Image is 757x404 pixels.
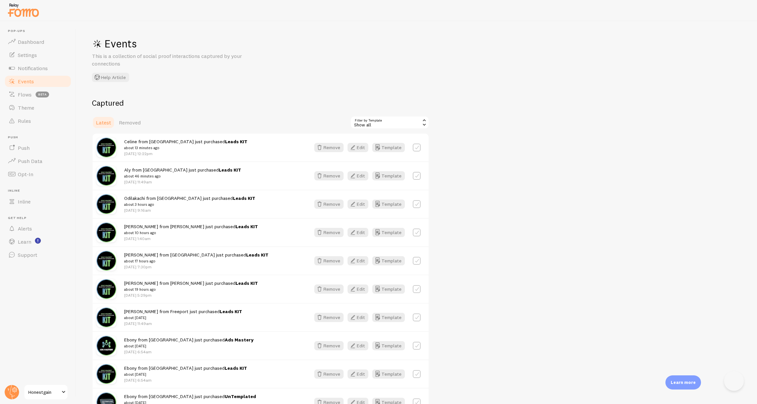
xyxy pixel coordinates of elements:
img: fomo-relay-logo-orange.svg [7,2,40,18]
p: [DATE] 6:54am [124,377,247,383]
a: Honestgain [24,384,68,400]
button: Edit [348,143,368,152]
a: Opt-In [4,168,72,181]
span: Push [18,145,30,151]
span: Odilakachi from [GEOGRAPHIC_DATA] just purchased [124,195,255,207]
button: Remove [314,256,344,265]
p: [DATE] 11:49am [124,179,241,185]
small: about 3 hours ago [124,202,255,207]
div: Learn more [665,375,701,390]
a: Rules [4,114,72,127]
a: Edit [348,143,372,152]
span: Dashboard [18,39,44,45]
span: Ebony from [GEOGRAPHIC_DATA] just purchased [124,365,247,377]
a: Leads KIT [225,365,247,371]
button: Template [372,369,405,379]
small: about 10 hours ago [124,230,258,236]
a: Inline [4,195,72,208]
span: Notifications [18,65,48,71]
h2: Captured [92,98,429,108]
p: [DATE] 6:54am [124,349,254,355]
a: Support [4,248,72,261]
button: Edit [348,228,368,237]
p: Learn more [671,379,696,386]
a: Leads KIT [246,252,268,258]
span: Push Data [18,158,42,164]
button: Edit [348,341,368,350]
a: Leads KIT [225,139,247,145]
span: Removed [119,119,141,126]
button: Template [372,313,405,322]
span: Celine from [GEOGRAPHIC_DATA] just purchased [124,139,247,151]
button: Edit [348,284,368,294]
span: [PERSON_NAME] from [PERSON_NAME] just purchased [124,224,258,236]
img: 9mZHSrDrQmyWCXHbPp9u [97,166,116,186]
span: Aly from [GEOGRAPHIC_DATA] just purchased [124,167,241,179]
button: Template [372,341,405,350]
a: Leads KIT [236,224,258,229]
a: Push [4,141,72,154]
small: about [DATE] [124,315,242,321]
a: Alerts [4,222,72,235]
span: beta [36,92,49,97]
img: 9mZHSrDrQmyWCXHbPp9u [97,138,116,157]
span: Latest [96,119,111,126]
span: [PERSON_NAME] from Freeport just purchased [124,309,242,321]
img: 9mZHSrDrQmyWCXHbPp9u [97,194,116,214]
a: Leads KIT [236,280,258,286]
img: 9mZHSrDrQmyWCXHbPp9u [97,223,116,242]
span: Pop-ups [8,29,72,33]
a: Latest [92,116,115,129]
a: Edit [348,200,372,209]
p: [DATE] 11:49am [124,321,242,326]
span: Opt-In [18,171,33,177]
button: Template [372,256,405,265]
button: Remove [314,200,344,209]
button: Template [372,200,405,209]
button: Template [372,284,405,294]
a: Ads Mastery [225,337,254,343]
img: 9mZHSrDrQmyWCXHbPp9u [97,308,116,327]
button: Remove [314,313,344,322]
a: Edit [348,369,372,379]
a: Settings [4,48,72,62]
a: Edit [348,341,372,350]
img: 9mZHSrDrQmyWCXHbPp9u [97,251,116,271]
span: Flows [18,91,32,98]
button: Remove [314,369,344,379]
img: ECdEJcLBQ9i7RWpDWCgX [97,336,116,356]
span: Settings [18,52,37,58]
button: Remove [314,171,344,180]
a: Edit [348,313,372,322]
div: Show all [350,116,429,129]
a: Leads KIT [220,309,242,314]
button: Edit [348,171,368,180]
span: Inline [8,189,72,193]
span: Rules [18,118,31,124]
button: Remove [314,341,344,350]
button: Help Article [92,73,129,82]
button: Template [372,143,405,152]
a: Edit [348,171,372,180]
p: [DATE] 5:29pm [124,292,258,298]
span: Push [8,135,72,140]
a: Notifications [4,62,72,75]
img: 9mZHSrDrQmyWCXHbPp9u [97,364,116,384]
a: Leads KIT [233,195,255,201]
a: Flows beta [4,88,72,101]
iframe: Help Scout Beacon - Open [724,371,744,391]
a: Learn [4,235,72,248]
a: Events [4,75,72,88]
button: Edit [348,200,368,209]
button: Template [372,171,405,180]
img: 9mZHSrDrQmyWCXHbPp9u [97,279,116,299]
p: This is a collection of social proof interactions captured by your connections [92,52,250,67]
a: UnTemplated [225,393,256,399]
p: [DATE] 7:30pm [124,264,268,270]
